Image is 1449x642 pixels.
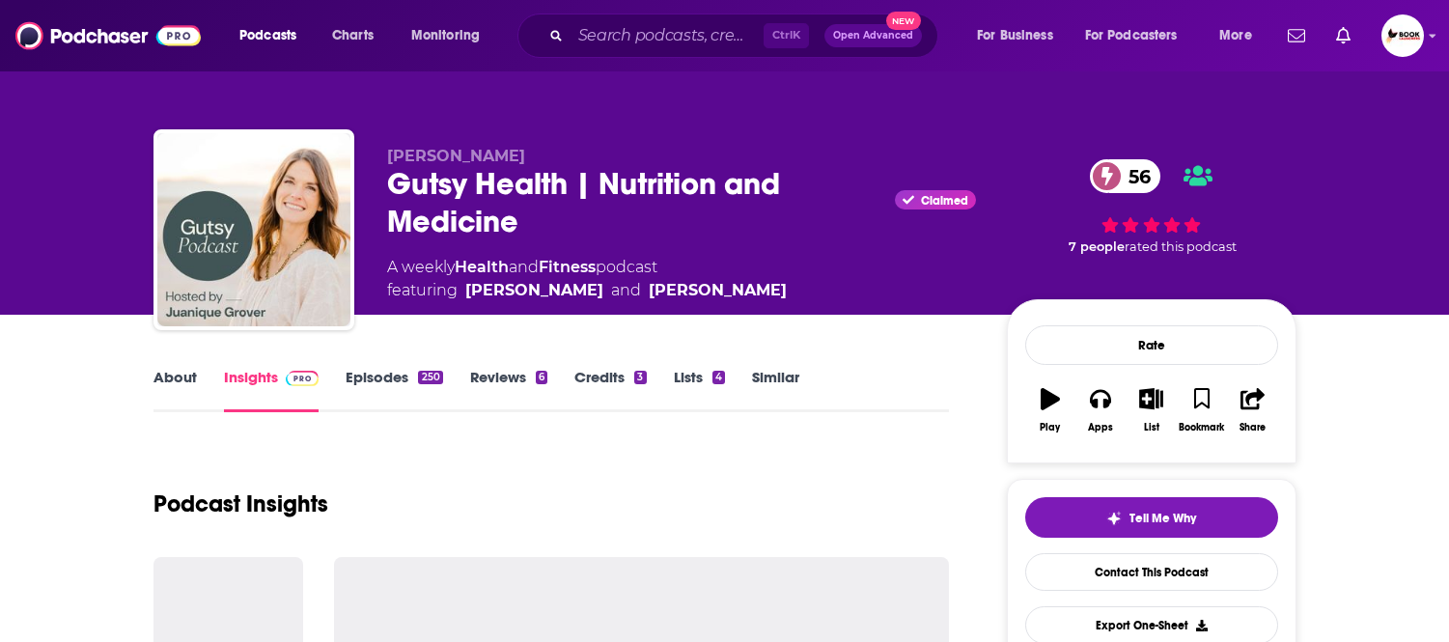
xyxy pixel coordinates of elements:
div: 3 [634,371,646,384]
div: Bookmark [1179,422,1224,433]
div: Share [1240,422,1266,433]
div: 6 [536,371,547,384]
a: [PERSON_NAME] [649,279,787,302]
button: tell me why sparkleTell Me Why [1025,497,1278,538]
img: Podchaser Pro [286,371,320,386]
a: Charts [320,20,385,51]
div: Play [1040,422,1060,433]
a: Fitness [539,258,596,276]
img: Gutsy Health | Nutrition and Medicine [157,133,350,326]
div: 4 [712,371,725,384]
span: and [509,258,539,276]
span: 56 [1109,159,1160,193]
input: Search podcasts, credits, & more... [571,20,764,51]
a: Contact This Podcast [1025,553,1278,591]
button: Show profile menu [1381,14,1424,57]
span: Tell Me Why [1129,511,1196,526]
button: open menu [226,20,321,51]
a: Reviews6 [470,368,547,412]
span: For Podcasters [1085,22,1178,49]
div: List [1144,422,1159,433]
a: 56 [1090,159,1160,193]
span: Monitoring [411,22,480,49]
span: featuring [387,279,787,302]
a: Credits3 [574,368,646,412]
div: 56 7 peoplerated this podcast [1007,147,1296,267]
span: [PERSON_NAME] [387,147,525,165]
span: Claimed [921,196,968,206]
button: Bookmark [1177,376,1227,445]
a: Show notifications dropdown [1280,19,1313,52]
a: Episodes250 [346,368,442,412]
button: open menu [398,20,505,51]
button: open menu [963,20,1077,51]
span: 7 people [1069,239,1125,254]
img: Podchaser - Follow, Share and Rate Podcasts [15,17,201,54]
div: Search podcasts, credits, & more... [536,14,957,58]
span: Charts [332,22,374,49]
h1: Podcast Insights [153,489,328,518]
button: Apps [1075,376,1126,445]
span: New [886,12,921,30]
span: Ctrl K [764,23,809,48]
button: open menu [1073,20,1206,51]
img: tell me why sparkle [1106,511,1122,526]
a: [PERSON_NAME] [465,279,603,302]
button: open menu [1206,20,1276,51]
button: List [1126,376,1176,445]
span: Podcasts [239,22,296,49]
img: User Profile [1381,14,1424,57]
a: Health [455,258,509,276]
span: Logged in as BookLaunchers [1381,14,1424,57]
button: Open AdvancedNew [824,24,922,47]
a: InsightsPodchaser Pro [224,368,320,412]
a: Lists4 [674,368,725,412]
a: Show notifications dropdown [1328,19,1358,52]
span: For Business [977,22,1053,49]
div: A weekly podcast [387,256,787,302]
span: and [611,279,641,302]
span: More [1219,22,1252,49]
a: About [153,368,197,412]
a: Similar [752,368,799,412]
span: rated this podcast [1125,239,1237,254]
div: Rate [1025,325,1278,365]
button: Share [1227,376,1277,445]
div: 250 [418,371,442,384]
button: Play [1025,376,1075,445]
span: Open Advanced [833,31,913,41]
div: Apps [1088,422,1113,433]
